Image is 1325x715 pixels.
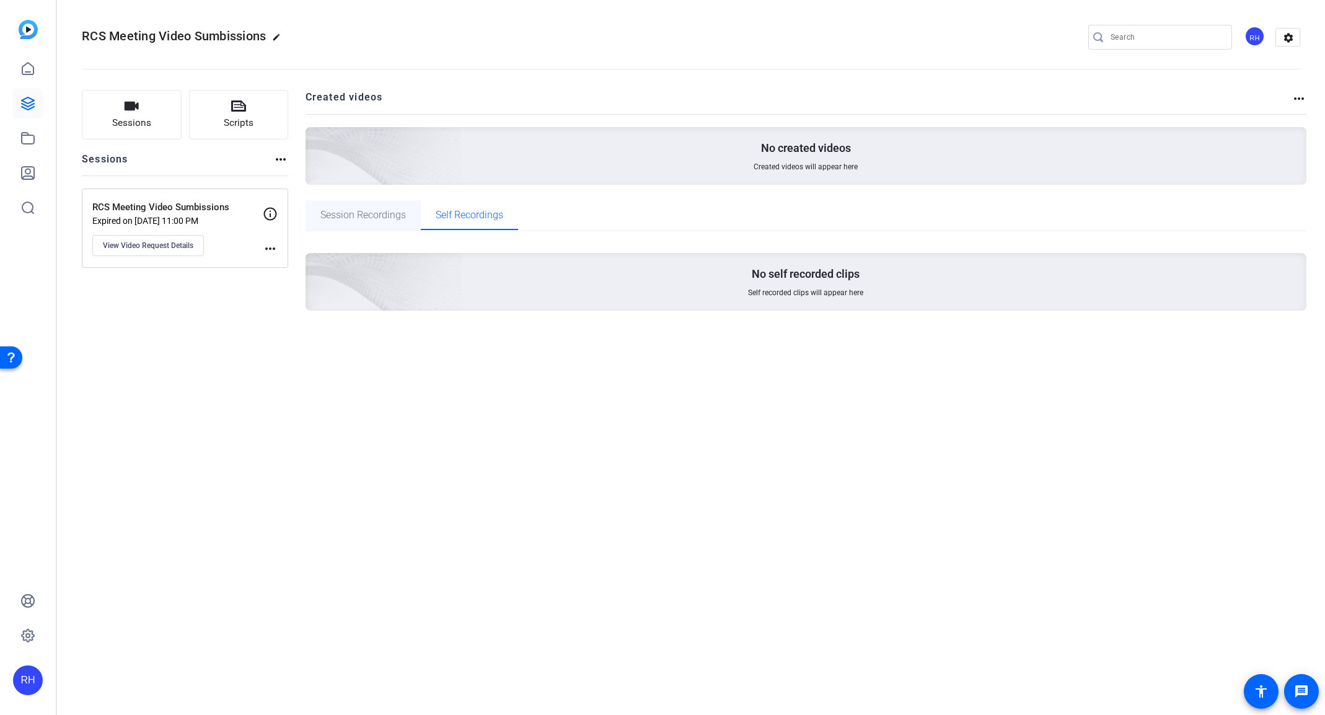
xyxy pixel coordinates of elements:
[1294,684,1309,699] mat-icon: message
[19,20,38,39] img: blue-gradient.svg
[1111,30,1222,45] input: Search
[92,235,204,256] button: View Video Request Details
[263,241,278,256] mat-icon: more_horiz
[306,90,1292,114] h2: Created videos
[1244,26,1265,47] div: RH
[761,141,851,156] p: No created videos
[167,4,462,273] img: Creted videos background
[272,33,287,48] mat-icon: edit
[189,90,289,140] button: Scripts
[273,152,288,167] mat-icon: more_horiz
[82,90,182,140] button: Sessions
[754,162,858,172] span: Created videos will appear here
[167,130,462,399] img: Creted videos background
[92,216,263,226] p: Expired on [DATE] 11:00 PM
[82,152,128,175] h2: Sessions
[224,116,253,130] span: Scripts
[1276,29,1301,47] mat-icon: settings
[103,241,193,251] span: View Video Request Details
[320,210,406,220] span: Session Recordings
[13,665,43,695] div: RH
[82,29,266,43] span: RCS Meeting Video Sumbissions
[436,210,503,220] span: Self Recordings
[748,288,863,298] span: Self recorded clips will appear here
[1292,91,1306,106] mat-icon: more_horiz
[1244,26,1266,48] ngx-avatar: Ryan Hopkins
[752,267,860,282] p: No self recorded clips
[92,200,263,215] p: RCS Meeting Video Sumbissions
[112,116,151,130] span: Sessions
[1254,684,1269,699] mat-icon: accessibility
